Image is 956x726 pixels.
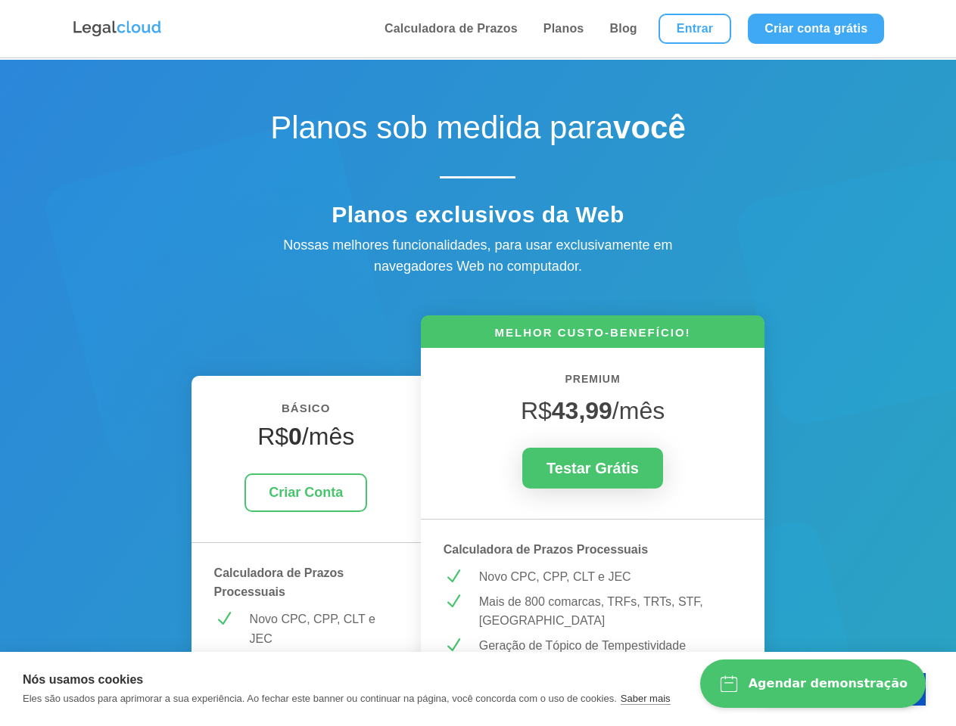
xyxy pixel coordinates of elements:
a: Saber mais [621,693,671,705]
h4: R$ /mês [214,422,398,458]
strong: 43,99 [552,397,612,424]
p: Mais de 800 comarcas, TRFs, TRTs, STF, [GEOGRAPHIC_DATA] [479,592,743,631]
strong: 0 [288,423,302,450]
h6: MELHOR CUSTO-BENEFÍCIO! [421,324,765,348]
p: Novo CPC, CPP, CLT e JEC [250,610,398,648]
img: Logo da Legalcloud [72,19,163,39]
p: Novo CPC, CPP, CLT e JEC [479,567,743,587]
a: Entrar [659,14,731,44]
p: Geração de Tópico de Tempestividade [479,636,743,656]
strong: Nós usamos cookies [23,673,143,686]
strong: Calculadora de Prazos Processuais [444,543,648,556]
h6: BÁSICO [214,399,398,426]
span: R$ /mês [521,397,665,424]
strong: Calculadora de Prazos Processuais [214,566,344,599]
h1: Planos sob medida para [213,109,743,154]
strong: você [613,110,686,145]
a: Criar Conta [244,473,367,512]
span: N [444,567,462,586]
div: Nossas melhores funcionalidades, para usar exclusivamente em navegadores Web no computador. [251,234,705,278]
span: N [444,636,462,655]
span: N [214,610,233,628]
h4: Planos exclusivos da Web [213,201,743,236]
a: Testar Grátis [522,448,663,489]
a: Criar conta grátis [748,14,884,44]
h6: PREMIUM [444,371,743,396]
span: N [444,592,462,611]
p: Eles são usados para aprimorar a sua experiência. Ao fechar este banner ou continuar na página, v... [23,693,617,704]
